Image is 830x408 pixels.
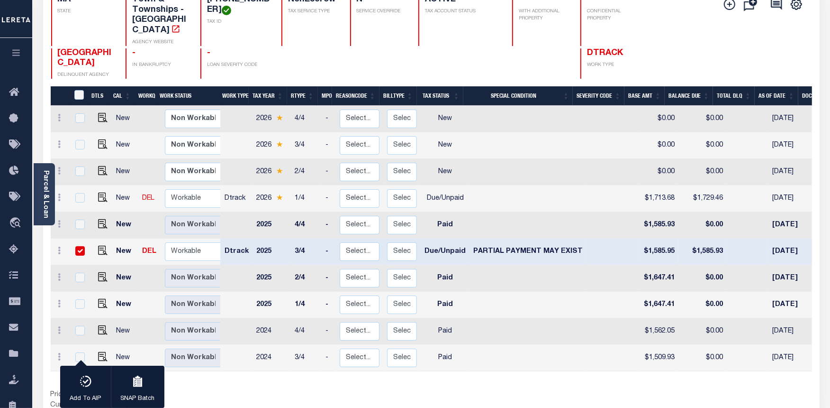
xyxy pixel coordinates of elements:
[276,195,283,201] img: Star.svg
[587,49,623,57] span: DTRACK
[768,265,812,292] td: [DATE]
[638,132,678,159] td: $0.00
[678,106,727,132] td: $0.00
[207,62,270,69] p: LOAN SEVERITY CODE
[121,394,155,404] p: SNAP Batch
[322,239,336,265] td: -
[768,318,812,345] td: [DATE]
[421,159,469,185] td: New
[638,345,678,371] td: $1,509.93
[109,86,135,106] th: CAL: activate to sort column ascending
[112,318,138,345] td: New
[112,292,138,318] td: New
[253,132,291,159] td: 2026
[291,212,322,239] td: 4/4
[253,345,291,371] td: 2024
[58,72,115,79] p: DELINQUENT AGENCY
[638,185,678,212] td: $1,713.68
[678,185,727,212] td: $1,729.46
[322,318,336,345] td: -
[207,49,210,57] span: -
[421,132,469,159] td: New
[249,86,287,106] th: Tax Year: activate to sort column ascending
[112,239,138,265] td: New
[624,86,665,106] th: Base Amt: activate to sort column ascending
[755,86,798,106] th: As of Date: activate to sort column ascending
[58,8,115,15] p: STATE
[112,159,138,185] td: New
[318,86,332,106] th: MPO
[276,141,283,148] img: Star.svg
[519,8,569,22] p: WITH ADDITIONAL PROPERTY
[768,132,812,159] td: [DATE]
[253,159,291,185] td: 2026
[276,115,283,121] img: Star.svg
[156,86,220,106] th: Work Status
[573,86,624,106] th: Severity Code: activate to sort column ascending
[322,265,336,292] td: -
[768,106,812,132] td: [DATE]
[638,106,678,132] td: $0.00
[291,318,322,345] td: 4/4
[253,239,291,265] td: 2025
[798,86,821,106] th: Docs
[421,212,469,239] td: Paid
[768,159,812,185] td: [DATE]
[678,159,727,185] td: $0.00
[58,49,112,68] span: [GEOGRAPHIC_DATA]
[421,265,469,292] td: Paid
[638,318,678,345] td: $1,562.05
[291,132,322,159] td: 3/4
[276,168,283,174] img: Star.svg
[713,86,755,106] th: Total DLQ: activate to sort column ascending
[207,19,270,26] p: TAX ID
[291,345,322,371] td: 3/4
[768,345,812,371] td: [DATE]
[253,292,291,318] td: 2025
[70,394,101,404] p: Add To AIP
[768,239,812,265] td: [DATE]
[322,212,336,239] td: -
[357,8,407,15] p: SERVICE OVERRIDE
[678,132,727,159] td: $0.00
[421,185,469,212] td: Due/Unpaid
[9,217,24,230] i: travel_explore
[112,212,138,239] td: New
[291,265,322,292] td: 2/4
[218,86,249,106] th: Work Type
[638,212,678,239] td: $1,585.93
[132,62,189,69] p: IN BANKRUPTCY
[322,292,336,318] td: -
[322,106,336,132] td: -
[768,292,812,318] td: [DATE]
[421,345,469,371] td: Paid
[221,185,253,212] td: Dtrack
[587,62,644,69] p: WORK TYPE
[253,185,291,212] td: 2026
[678,318,727,345] td: $0.00
[638,265,678,292] td: $1,647.41
[587,8,644,22] p: CONFIDENTIAL PROPERTY
[112,185,138,212] td: New
[322,159,336,185] td: -
[253,212,291,239] td: 2025
[132,39,189,46] p: AGENCY WEBSITE
[287,86,318,106] th: RType: activate to sort column ascending
[768,185,812,212] td: [DATE]
[291,106,322,132] td: 4/4
[638,239,678,265] td: $1,585.95
[768,212,812,239] td: [DATE]
[142,248,156,255] a: DEL
[253,106,291,132] td: 2026
[421,239,469,265] td: Due/Unpaid
[291,185,322,212] td: 1/4
[253,265,291,292] td: 2025
[665,86,713,106] th: Balance Due: activate to sort column ascending
[332,86,379,106] th: ReasonCode: activate to sort column ascending
[421,318,469,345] td: Paid
[291,159,322,185] td: 2/4
[112,265,138,292] td: New
[291,292,322,318] td: 1/4
[221,239,253,265] td: Dtrack
[51,390,117,400] td: Prior Years Due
